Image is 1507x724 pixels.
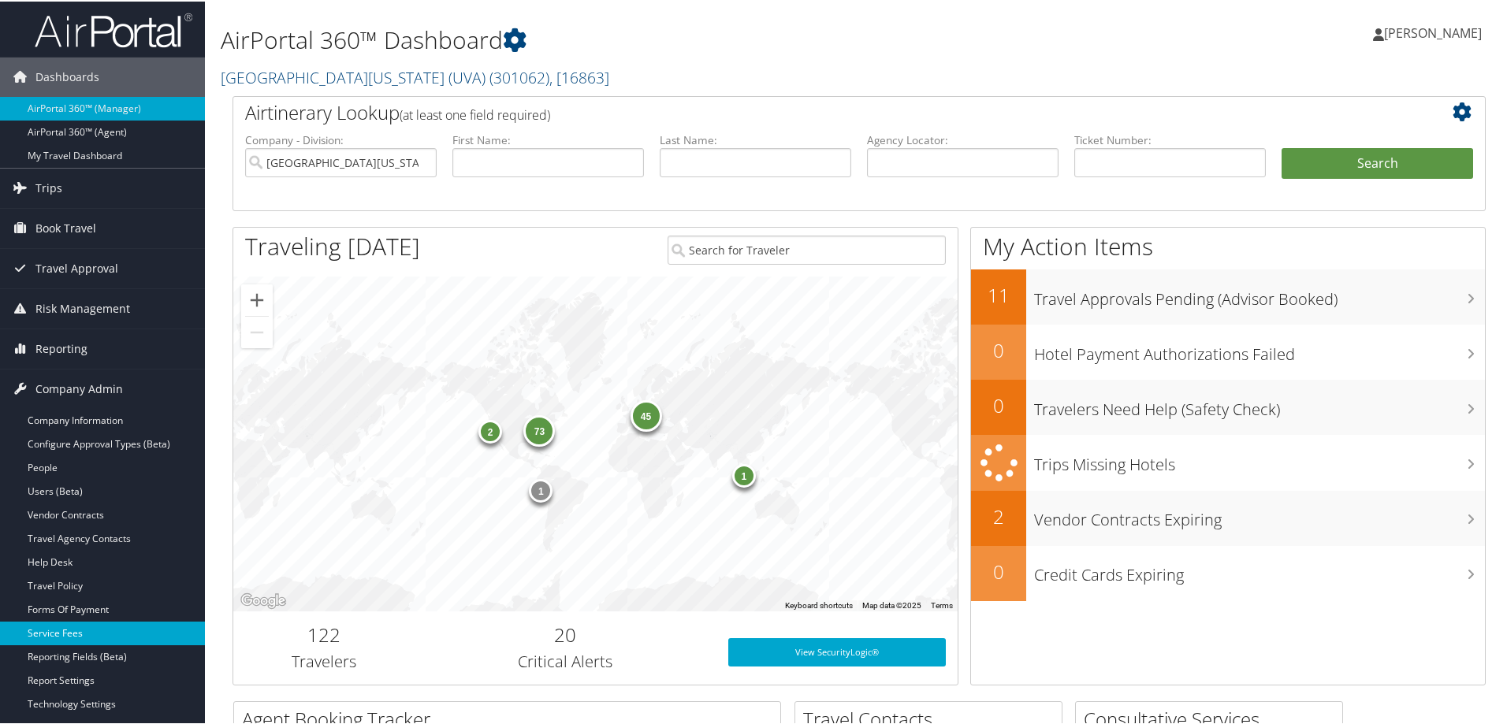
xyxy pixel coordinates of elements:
[1034,499,1485,529] h3: Vendor Contracts Expiring
[867,131,1059,147] label: Agency Locator:
[489,65,549,87] span: ( 301062 )
[971,557,1026,584] h2: 0
[35,247,118,287] span: Travel Approval
[971,323,1485,378] a: 0Hotel Payment Authorizations Failed
[426,620,705,647] h2: 20
[35,10,192,47] img: airportal-logo.png
[241,315,273,347] button: Zoom out
[1034,444,1485,474] h3: Trips Missing Hotels
[245,228,420,262] h1: Traveling [DATE]
[1384,23,1482,40] span: [PERSON_NAME]
[971,502,1026,529] h2: 2
[35,368,123,407] span: Company Admin
[245,649,403,671] h3: Travelers
[523,414,555,445] div: 73
[728,637,946,665] a: View SecurityLogic®
[529,477,553,501] div: 1
[400,105,550,122] span: (at least one field required)
[1034,334,1485,364] h3: Hotel Payment Authorizations Failed
[971,268,1485,323] a: 11Travel Approvals Pending (Advisor Booked)
[971,433,1485,489] a: Trips Missing Hotels
[245,98,1369,124] h2: Airtinerary Lookup
[245,131,437,147] label: Company - Division:
[221,65,609,87] a: [GEOGRAPHIC_DATA][US_STATE] (UVA)
[971,280,1026,307] h2: 11
[785,599,853,610] button: Keyboard shortcuts
[221,22,1072,55] h1: AirPortal 360™ Dashboard
[1282,147,1473,178] button: Search
[35,56,99,95] span: Dashboards
[971,489,1485,544] a: 2Vendor Contracts Expiring
[862,600,921,608] span: Map data ©2025
[668,234,946,263] input: Search for Traveler
[549,65,609,87] span: , [ 16863 ]
[241,283,273,314] button: Zoom in
[35,167,62,206] span: Trips
[971,391,1026,418] h2: 0
[971,336,1026,362] h2: 0
[630,398,661,429] div: 45
[731,462,755,486] div: 1
[971,378,1485,433] a: 0Travelers Need Help (Safety Check)
[237,589,289,610] img: Google
[35,328,87,367] span: Reporting
[931,600,953,608] a: Terms (opens in new tab)
[35,207,96,247] span: Book Travel
[1034,389,1485,419] h3: Travelers Need Help (Safety Check)
[237,589,289,610] a: Open this area in Google Maps (opens a new window)
[452,131,644,147] label: First Name:
[971,228,1485,262] h1: My Action Items
[971,544,1485,600] a: 0Credit Cards Expiring
[1373,8,1498,55] a: [PERSON_NAME]
[245,620,403,647] h2: 122
[1034,555,1485,585] h3: Credit Cards Expiring
[35,288,130,327] span: Risk Management
[426,649,705,671] h3: Critical Alerts
[1034,279,1485,309] h3: Travel Approvals Pending (Advisor Booked)
[478,418,502,442] div: 2
[660,131,851,147] label: Last Name:
[1074,131,1266,147] label: Ticket Number:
